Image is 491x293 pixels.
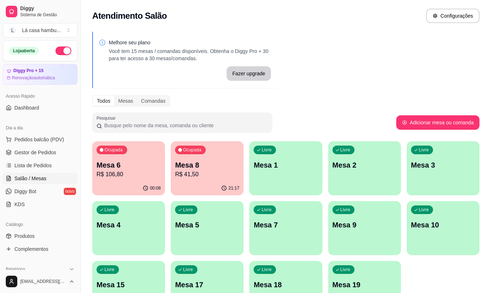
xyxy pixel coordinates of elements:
p: Livre [104,207,115,213]
div: Lá casa hambu ... [22,27,61,34]
a: Complementos [3,243,77,255]
p: Livre [262,147,272,153]
button: LivreMesa 4 [92,201,165,255]
p: Livre [183,207,193,213]
span: KDS [14,201,25,208]
span: Lista de Pedidos [14,162,52,169]
a: Produtos [3,230,77,242]
p: Mesa 10 [411,220,475,230]
button: LivreMesa 1 [249,141,322,195]
article: Renovação automática [12,75,55,81]
p: Livre [340,267,351,272]
button: OcupadaMesa 6R$ 106,8000:08 [92,141,165,195]
span: Pedidos balcão (PDV) [14,136,64,143]
span: Produtos [14,232,35,240]
p: R$ 106,80 [97,170,161,179]
div: Catálogo [3,219,77,230]
p: Ocupada [104,147,123,153]
p: Mesa 4 [97,220,161,230]
button: LivreMesa 7 [249,201,322,255]
span: Diggy [20,5,75,12]
p: Mesa 8 [175,160,239,170]
span: Sistema de Gestão [20,12,75,18]
span: Salão / Mesas [14,175,46,182]
label: Pesquisar [97,115,118,121]
p: Livre [183,267,193,272]
span: Gestor de Pedidos [14,149,56,156]
p: Mesa 5 [175,220,239,230]
span: Complementos [14,245,48,253]
p: R$ 41,50 [175,170,239,179]
button: LivreMesa 3 [407,141,479,195]
p: Ocupada [183,147,201,153]
span: Diggy Bot [14,188,36,195]
button: LivreMesa 5 [171,201,244,255]
a: Salão / Mesas [3,173,77,184]
button: LivreMesa 10 [407,201,479,255]
a: Diggy Pro + 15Renovaçãoautomática [3,64,77,85]
p: Livre [419,147,429,153]
a: DiggySistema de Gestão [3,3,77,20]
div: Acesso Rápido [3,90,77,102]
p: Mesa 2 [332,160,397,170]
button: LivreMesa 9 [328,201,401,255]
a: KDS [3,199,77,210]
p: Mesa 6 [97,160,161,170]
span: Relatórios [6,266,25,272]
article: Diggy Pro + 15 [13,68,44,74]
p: Mesa 19 [332,280,397,290]
h2: Atendimento Salão [92,10,167,22]
button: Configurações [426,9,479,23]
div: Todos [93,96,114,106]
p: Mesa 15 [97,280,161,290]
button: Select a team [3,23,77,37]
button: Fazer upgrade [227,66,271,81]
a: Lista de Pedidos [3,160,77,171]
input: Pesquisar [102,122,268,129]
div: Mesas [114,96,137,106]
p: Livre [104,267,115,272]
p: 00:08 [150,185,161,191]
button: [EMAIL_ADDRESS][DOMAIN_NAME] [3,273,77,290]
p: Livre [340,207,351,213]
p: Mesa 18 [254,280,318,290]
p: Livre [340,147,351,153]
button: OcupadaMesa 8R$ 41,5021:17 [171,141,244,195]
p: Livre [262,207,272,213]
p: 21:17 [228,185,239,191]
button: Adicionar mesa ou comanda [396,115,479,130]
p: Melhore seu plano [109,39,271,46]
button: Pedidos balcão (PDV) [3,134,77,145]
span: [EMAIL_ADDRESS][DOMAIN_NAME] [20,279,66,284]
p: Você tem 15 mesas / comandas disponíveis. Obtenha o Diggy Pro + 30 para ter acesso a 30 mesas/com... [109,48,271,62]
button: Alterar Status [55,46,71,55]
p: Mesa 7 [254,220,318,230]
div: Dia a dia [3,122,77,134]
a: Gestor de Pedidos [3,147,77,158]
p: Mesa 9 [332,220,397,230]
p: Mesa 17 [175,280,239,290]
p: Mesa 3 [411,160,475,170]
a: Dashboard [3,102,77,114]
div: Comandas [137,96,170,106]
span: Dashboard [14,104,39,111]
div: Loja aberta [9,47,39,55]
p: Livre [262,267,272,272]
span: L [9,27,16,34]
button: LivreMesa 2 [328,141,401,195]
p: Livre [419,207,429,213]
p: Mesa 1 [254,160,318,170]
a: Diggy Botnovo [3,186,77,197]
